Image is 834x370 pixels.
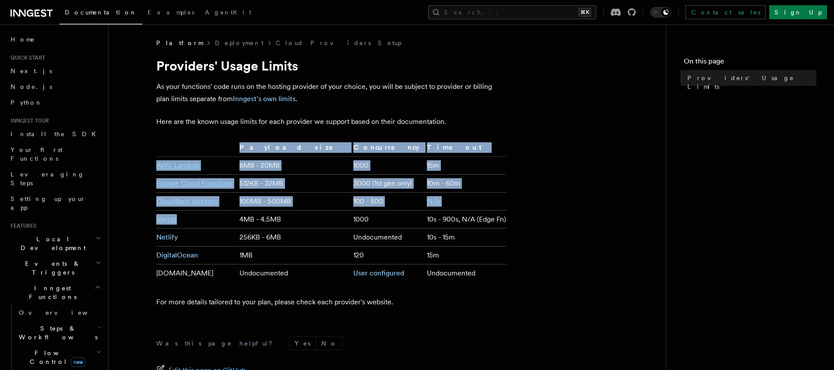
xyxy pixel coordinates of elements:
span: Your first Functions [11,146,63,162]
p: Was this page helpful? [156,339,278,348]
button: No [316,337,342,350]
a: AgentKit [200,3,257,24]
span: Flow Control [15,349,96,366]
span: Features [7,222,36,229]
span: Documentation [65,9,137,16]
td: Undocumented [236,264,349,282]
a: Deployment [215,39,264,47]
button: Steps & Workflows [15,321,103,345]
span: Home [11,35,35,44]
span: Install the SDK [11,130,101,137]
a: User configured [353,269,404,277]
td: 15m [423,157,507,175]
th: Timeout [423,142,507,157]
a: Home [7,32,103,47]
span: Providers' Usage Limits [687,74,816,91]
a: Python [7,95,103,110]
p: For more details tailored to your plan, please check each provider's website. [156,296,507,308]
span: Local Development [7,235,95,252]
a: Inngest's own limits [233,95,296,103]
td: 4MB - 4.5MB [236,211,349,229]
a: Google Cloud Functions [156,179,232,187]
td: Undocumented [350,229,423,247]
a: Cloudflare Workers [156,197,218,205]
a: AWS Lambda [156,161,199,169]
span: Steps & Workflows [15,324,98,342]
span: Inngest Functions [7,284,95,301]
td: 120 [350,247,423,264]
span: Events & Triggers [7,259,95,277]
td: Undocumented [423,264,507,282]
button: Flow Controlnew [15,345,103,370]
span: Node.js [11,83,52,90]
td: 512KB - 32MB [236,175,349,193]
span: new [71,357,85,367]
td: 15m [423,247,507,264]
a: Netlify [156,233,178,241]
button: Local Development [7,231,103,256]
td: 1MB [236,247,349,264]
a: Contact sales [686,5,766,19]
td: 10s - 15m [423,229,507,247]
a: Leveraging Steps [7,166,103,191]
kbd: ⌘K [579,8,591,17]
button: Inngest Functions [7,280,103,305]
a: DigitalOcean [156,251,198,259]
td: [DOMAIN_NAME] [156,264,236,282]
td: 10m - 60m [423,175,507,193]
td: 100 - 500 [350,193,423,211]
a: Your first Functions [7,142,103,166]
button: Toggle dark mode [650,7,671,18]
button: Search...⌘K [428,5,596,19]
a: Sign Up [769,5,827,19]
span: Next.js [11,67,52,74]
h4: On this page [684,56,816,70]
td: 6MB - 20MB [236,157,349,175]
button: Yes [289,337,316,350]
h1: Providers' Usage Limits [156,58,507,74]
p: As your functions' code runs on the hosting provider of your choice, you will be subject to provi... [156,81,507,105]
span: Inngest tour [7,117,49,124]
p: Here are the known usage limits for each provider we support based on their documentation. [156,116,507,128]
span: Overview [19,309,109,316]
td: 256KB - 6MB [236,229,349,247]
span: Platform [156,39,203,47]
span: Leveraging Steps [11,171,84,187]
a: N/A [427,197,440,205]
th: Concurrency [350,142,423,157]
a: Node.js [7,79,103,95]
a: Overview [15,305,103,321]
td: 1000 [350,157,423,175]
span: Quick start [7,54,45,61]
a: Examples [142,3,200,24]
a: Documentation [60,3,142,25]
span: Python [11,99,42,106]
a: Cloud Providers Setup [276,39,401,47]
td: 1000 [350,211,423,229]
span: Setting up your app [11,195,86,211]
a: Install the SDK [7,126,103,142]
a: Providers' Usage Limits [684,70,816,95]
button: Events & Triggers [7,256,103,280]
span: AgentKit [205,9,251,16]
td: 100MB - 500MB [236,193,349,211]
th: Payload size [236,142,349,157]
td: 3000 (1st gen only) [350,175,423,193]
span: Examples [148,9,194,16]
a: Vercel [156,215,177,223]
td: 10s - 900s, N/A (Edge Fn) [423,211,507,229]
a: Setting up your app [7,191,103,215]
a: Next.js [7,63,103,79]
